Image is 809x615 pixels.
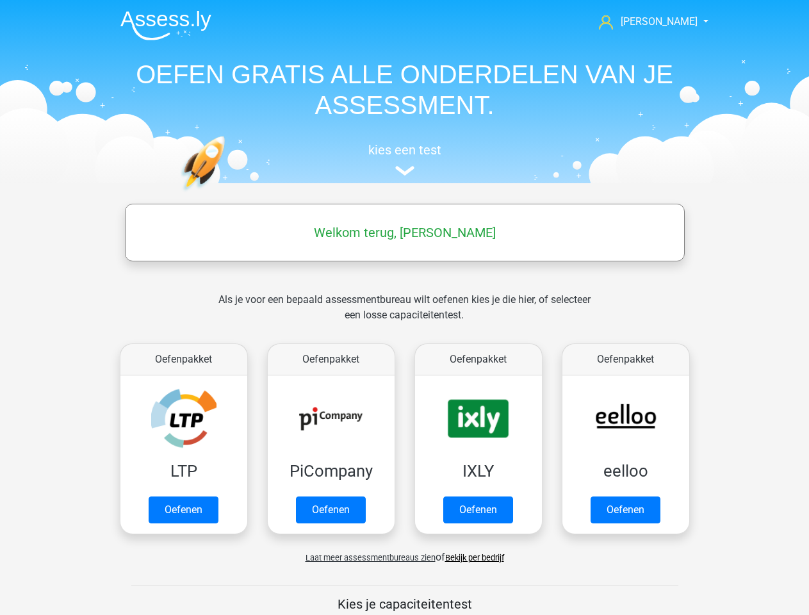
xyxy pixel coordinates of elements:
[131,225,678,240] h5: Welkom terug, [PERSON_NAME]
[445,553,504,562] a: Bekijk per bedrijf
[591,496,660,523] a: Oefenen
[110,539,699,565] div: of
[149,496,218,523] a: Oefenen
[621,15,698,28] span: [PERSON_NAME]
[296,496,366,523] a: Oefenen
[306,553,436,562] span: Laat meer assessmentbureaus zien
[120,10,211,40] img: Assessly
[131,596,678,612] h5: Kies je capaciteitentest
[110,142,699,176] a: kies een test
[110,142,699,158] h5: kies een test
[594,14,699,29] a: [PERSON_NAME]
[395,166,414,176] img: assessment
[208,292,601,338] div: Als je voor een bepaald assessmentbureau wilt oefenen kies je die hier, of selecteer een losse ca...
[110,59,699,120] h1: OEFEN GRATIS ALLE ONDERDELEN VAN JE ASSESSMENT.
[443,496,513,523] a: Oefenen
[181,136,275,252] img: oefenen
